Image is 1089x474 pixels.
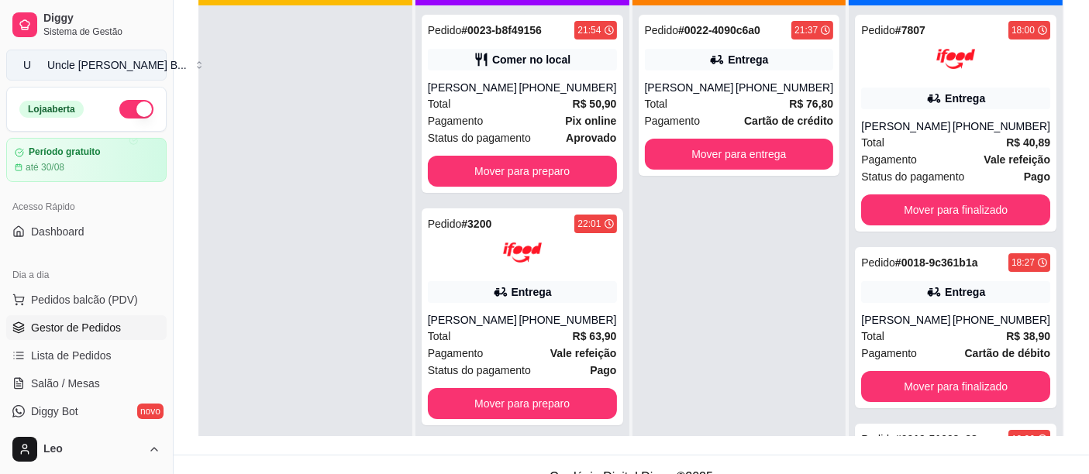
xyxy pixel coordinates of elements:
[953,312,1050,328] div: [PHONE_NUMBER]
[895,433,977,445] strong: # 0019-51663a28
[895,256,978,269] strong: # 0018-9c361b1a
[1024,170,1050,183] strong: Pago
[965,347,1050,359] strong: Cartão de débito
[936,39,975,78] img: ifood
[1011,24,1035,36] div: 18:00
[428,95,451,112] span: Total
[577,24,601,36] div: 21:54
[31,404,78,419] span: Diggy Bot
[1011,256,1035,269] div: 18:27
[428,24,462,36] span: Pedido
[645,80,736,95] div: [PERSON_NAME]
[519,80,616,95] div: [PHONE_NUMBER]
[6,399,167,424] a: Diggy Botnovo
[728,52,768,67] div: Entrega
[492,52,570,67] div: Comer no local
[861,312,953,328] div: [PERSON_NAME]
[861,24,895,36] span: Pedido
[6,315,167,340] a: Gestor de Pedidos
[678,24,760,36] strong: # 0022-4090c6a0
[461,24,542,36] strong: # 0023-b8f49156
[573,98,617,110] strong: R$ 50,90
[945,91,985,106] div: Entrega
[861,168,964,185] span: Status do pagamento
[645,139,834,170] button: Mover para entrega
[577,218,601,230] div: 22:01
[1006,136,1050,149] strong: R$ 40,89
[953,118,1050,134] div: [PHONE_NUMBER]
[31,348,112,363] span: Lista de Pedidos
[565,115,616,127] strong: Pix online
[6,343,167,368] a: Lista de Pedidos
[861,118,953,134] div: [PERSON_NAME]
[31,292,138,307] span: Pedidos balcão (PDV)
[428,112,484,129] span: Pagamento
[428,328,451,345] span: Total
[428,345,484,362] span: Pagamento
[550,347,617,359] strong: Vale refeição
[6,287,167,312] button: Pedidos balcão (PDV)
[503,233,542,272] img: ifood
[428,388,617,419] button: Mover para preparo
[428,312,519,328] div: [PERSON_NAME]
[31,320,121,335] span: Gestor de Pedidos
[645,95,668,112] span: Total
[6,138,167,182] a: Período gratuitoaté 30/08
[19,57,35,73] span: U
[43,26,160,38] span: Sistema de Gestão
[6,371,167,396] a: Salão / Mesas
[428,156,617,187] button: Mover para preparo
[31,376,100,391] span: Salão / Mesas
[43,12,160,26] span: Diggy
[428,218,462,230] span: Pedido
[6,6,167,43] a: DiggySistema de Gestão
[590,364,616,376] strong: Pago
[6,194,167,219] div: Acesso Rápido
[6,219,167,244] a: Dashboard
[736,80,833,95] div: [PHONE_NUMBER]
[861,371,1050,402] button: Mover para finalizado
[26,161,64,173] article: até 30/08
[895,24,925,36] strong: # 7807
[43,442,142,456] span: Leo
[861,433,895,445] span: Pedido
[861,151,917,168] span: Pagamento
[29,146,101,158] article: Período gratuito
[984,153,1050,166] strong: Vale refeição
[566,132,616,144] strong: aprovado
[19,101,84,118] div: Loja aberta
[573,330,617,342] strong: R$ 63,90
[645,24,679,36] span: Pedido
[861,256,895,269] span: Pedido
[789,98,833,110] strong: R$ 76,80
[861,345,917,362] span: Pagamento
[512,284,552,300] div: Entrega
[461,218,491,230] strong: # 3200
[119,100,153,118] button: Alterar Status
[47,57,187,73] div: Uncle [PERSON_NAME] B ...
[794,24,818,36] div: 21:37
[861,134,884,151] span: Total
[31,224,84,239] span: Dashboard
[861,328,884,345] span: Total
[744,115,833,127] strong: Cartão de crédito
[6,431,167,468] button: Leo
[428,129,531,146] span: Status do pagamento
[861,194,1050,225] button: Mover para finalizado
[428,80,519,95] div: [PERSON_NAME]
[428,362,531,379] span: Status do pagamento
[6,263,167,287] div: Dia a dia
[945,284,985,300] div: Entrega
[645,112,701,129] span: Pagamento
[1006,330,1050,342] strong: R$ 38,90
[1011,433,1035,445] div: 18:36
[6,50,167,81] button: Select a team
[519,312,616,328] div: [PHONE_NUMBER]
